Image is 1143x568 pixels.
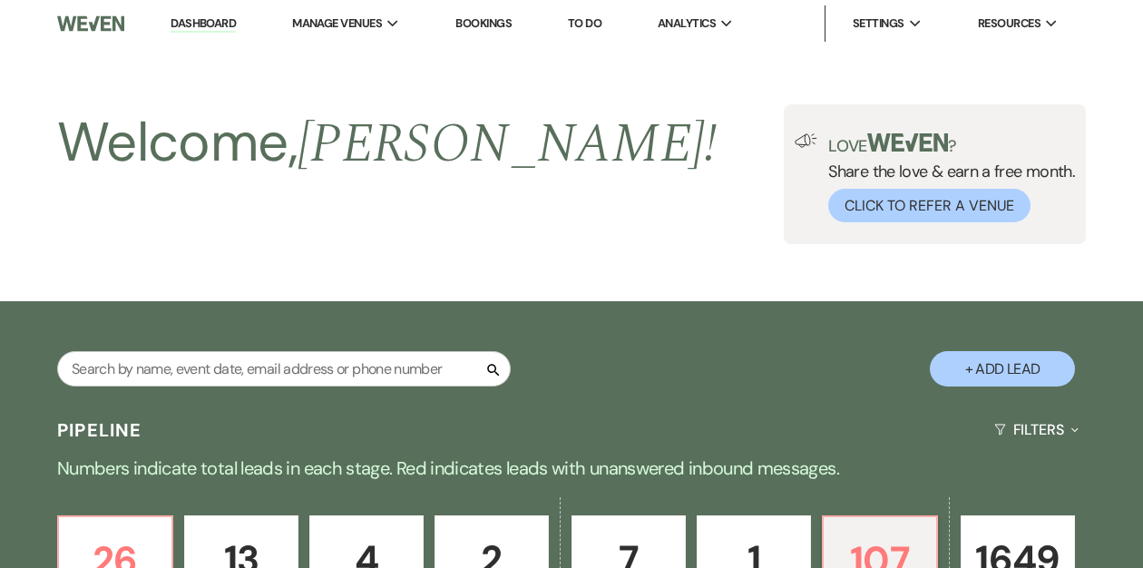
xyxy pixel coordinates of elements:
a: Dashboard [171,15,236,33]
img: Weven Logo [57,5,124,43]
span: Analytics [658,15,716,33]
p: Love ? [828,133,1075,154]
span: Manage Venues [292,15,382,33]
img: loud-speaker-illustration.svg [795,133,817,148]
span: [PERSON_NAME] ! [298,103,717,186]
a: To Do [568,15,601,31]
span: Resources [978,15,1040,33]
span: Settings [853,15,904,33]
input: Search by name, event date, email address or phone number [57,351,511,387]
div: Share the love & earn a free month. [817,133,1075,222]
a: Bookings [455,15,512,31]
h2: Welcome, [57,104,717,182]
button: + Add Lead [930,351,1075,387]
img: weven-logo-green.svg [867,133,948,152]
button: Click to Refer a Venue [828,189,1031,222]
h3: Pipeline [57,417,142,443]
button: Filters [987,406,1086,454]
